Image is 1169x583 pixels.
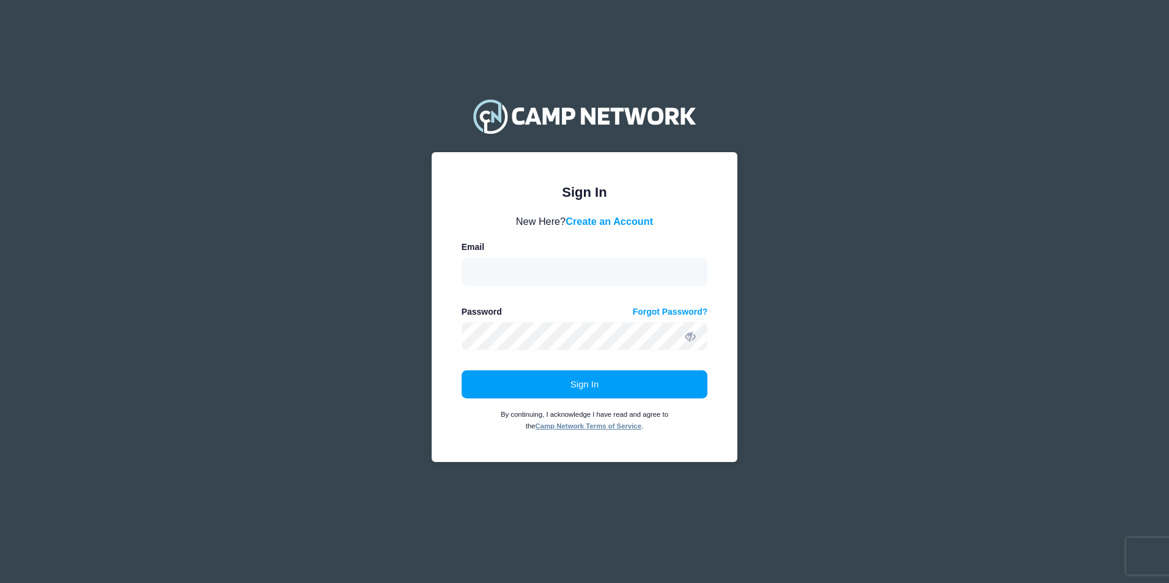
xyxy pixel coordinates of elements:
label: Email [462,241,484,254]
img: Camp Network [468,92,701,141]
a: Forgot Password? [633,306,708,318]
a: Create an Account [566,216,653,227]
small: By continuing, I acknowledge I have read and agree to the . [501,411,668,430]
div: New Here? [462,214,708,229]
div: Sign In [462,182,708,202]
button: Sign In [462,370,708,398]
a: Camp Network Terms of Service [536,422,641,430]
label: Password [462,306,502,318]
